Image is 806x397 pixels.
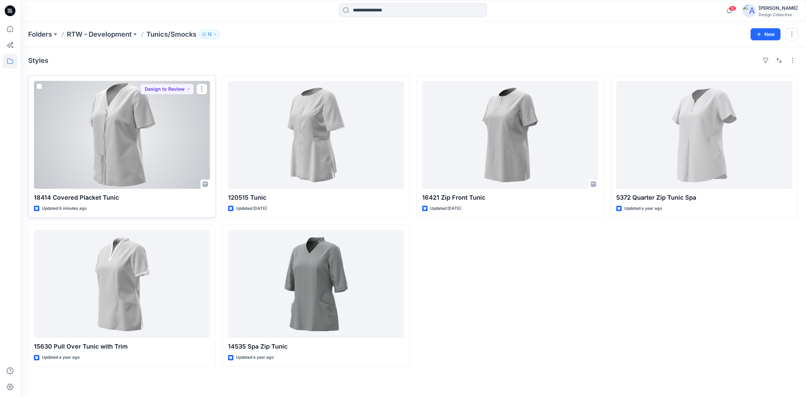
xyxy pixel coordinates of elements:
p: 16421 Zip Front Tunic [422,193,598,202]
p: Updated [DATE] [430,205,461,212]
a: Folders [28,30,52,39]
p: Updated a year ago [42,354,80,361]
a: RTW - Development [67,30,132,39]
p: 15630 Pull Over Tunic with Trim [34,342,210,351]
span: 18 [729,6,736,11]
p: 18414 Covered Placket Tunic [34,193,210,202]
button: 12 [199,30,220,39]
img: avatar [743,4,756,17]
p: 12 [208,31,212,38]
a: 15630 Pull Over Tunic with Trim [34,230,210,338]
p: Updated 6 minutes ago [42,205,87,212]
a: 120515 Tunic [228,81,404,189]
p: Updated [DATE] [236,205,267,212]
h4: Styles [28,56,48,65]
p: Updated a year ago [624,205,662,212]
a: 5372 Quarter Zip Tunic Spa [616,81,792,189]
p: 5372 Quarter Zip Tunic Spa [616,193,792,202]
p: 120515 Tunic [228,193,404,202]
p: 14535 Spa Zip Tunic [228,342,404,351]
button: New [751,28,780,40]
a: 18414 Covered Placket Tunic [34,81,210,189]
a: 14535 Spa Zip Tunic [228,230,404,338]
div: [PERSON_NAME] [759,4,798,12]
p: Updated a year ago [236,354,274,361]
a: 16421 Zip Front Tunic [422,81,598,189]
div: Design Collective [759,12,798,17]
p: Tunics/Smocks [146,30,196,39]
